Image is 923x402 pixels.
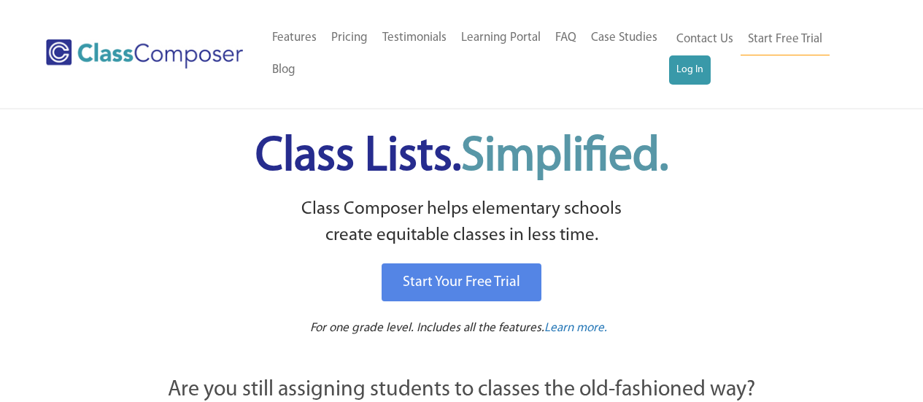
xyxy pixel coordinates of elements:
[324,22,375,54] a: Pricing
[548,22,584,54] a: FAQ
[255,134,668,181] span: Class Lists.
[88,196,836,250] p: Class Composer helps elementary schools create equitable classes in less time.
[741,23,830,56] a: Start Free Trial
[461,134,668,181] span: Simplified.
[544,320,607,338] a: Learn more.
[310,322,544,334] span: For one grade level. Includes all the features.
[265,22,324,54] a: Features
[403,275,520,290] span: Start Your Free Trial
[382,263,541,301] a: Start Your Free Trial
[544,322,607,334] span: Learn more.
[265,22,669,86] nav: Header Menu
[265,54,303,86] a: Blog
[669,55,711,85] a: Log In
[669,23,741,55] a: Contact Us
[375,22,454,54] a: Testimonials
[46,39,243,69] img: Class Composer
[669,23,866,85] nav: Header Menu
[454,22,548,54] a: Learning Portal
[584,22,665,54] a: Case Studies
